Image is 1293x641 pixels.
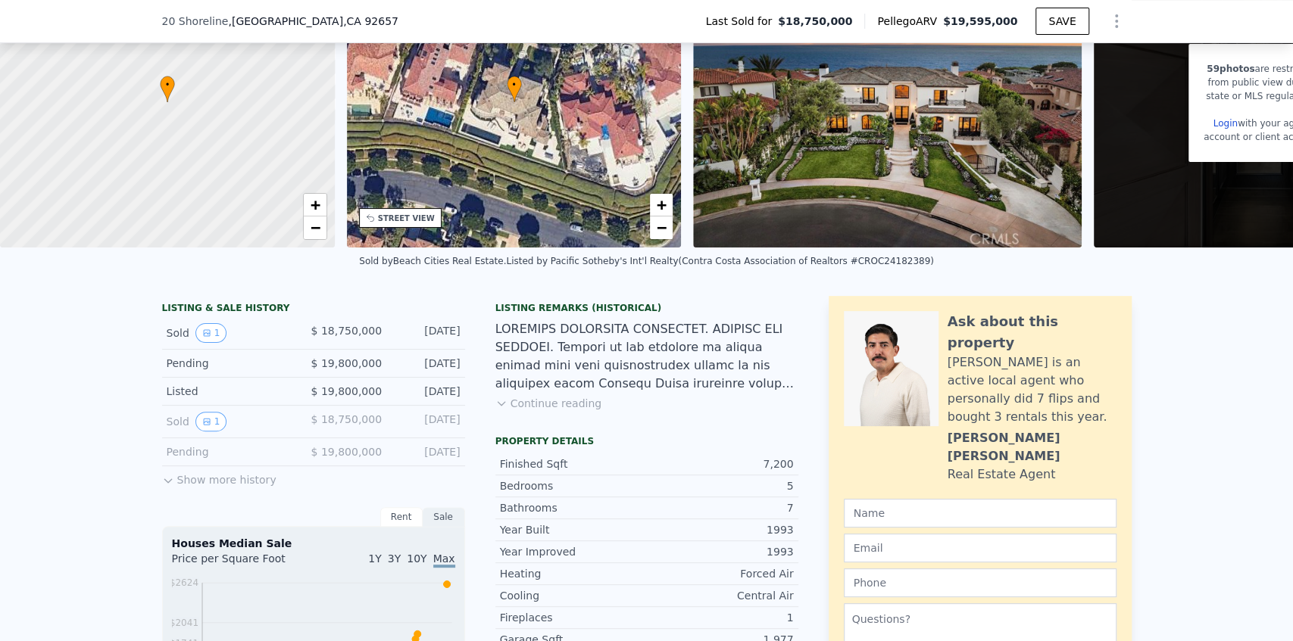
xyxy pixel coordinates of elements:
div: Pending [167,356,299,371]
a: Zoom in [650,194,673,216]
span: Max [433,552,455,568]
tspan: $2624 [169,577,198,588]
div: Heating [500,566,647,581]
div: 7 [647,500,794,515]
div: Ask about this property [948,311,1117,353]
span: Pellego ARV [877,14,943,29]
div: Houses Median Sale [172,536,455,551]
div: Finished Sqft [500,456,647,471]
span: $ 18,750,000 [311,413,382,425]
div: [DATE] [394,323,461,343]
div: [DATE] [394,444,461,459]
div: Forced Air [647,566,794,581]
span: $ 19,800,000 [311,446,382,458]
div: 7,200 [647,456,794,471]
span: • [160,78,175,92]
div: Bedrooms [500,478,647,493]
div: Central Air [647,588,794,603]
button: SAVE [1035,8,1088,35]
span: − [657,218,667,237]
span: $ 18,750,000 [311,325,382,337]
div: Year Improved [500,544,647,559]
input: Phone [844,568,1117,597]
div: Sold [167,412,299,431]
a: Zoom out [304,216,326,239]
a: Zoom in [304,194,326,216]
div: Sold by Beach Cities Real Estate . [359,256,506,266]
span: 59 photos [1207,64,1254,74]
div: Listed [167,384,299,399]
div: • [160,76,175,102]
a: Login [1213,118,1237,129]
div: [PERSON_NAME] [PERSON_NAME] [948,429,1117,465]
span: 3Y [388,552,401,565]
span: + [657,195,667,214]
div: STREET VIEW [378,213,435,224]
div: Rent [380,507,423,527]
div: [DATE] [394,412,461,431]
button: View historical data [195,323,227,343]
div: Listed by Pacific Sotheby's Int'l Realty (Contra Costa Association of Realtors #CROC24182389) [506,256,933,266]
div: [PERSON_NAME] is an active local agent who personally did 7 flips and bought 3 rentals this year. [948,353,1117,426]
div: Cooling [500,588,647,603]
div: [DATE] [394,384,461,399]
div: 1 [647,610,794,625]
span: Last Sold for [706,14,779,29]
button: Show more history [162,466,276,487]
span: 10Y [407,552,426,565]
span: $ 19,800,000 [311,385,382,397]
input: Email [844,534,1117,562]
div: Price per Square Foot [172,551,314,575]
input: Name [844,499,1117,527]
div: Real Estate Agent [948,465,1056,484]
span: $18,750,000 [778,14,852,29]
span: 1Y [368,552,381,565]
div: Fireplaces [500,610,647,625]
button: Continue reading [495,396,602,411]
button: View historical data [195,412,227,431]
span: , CA 92657 [343,15,398,27]
span: + [310,195,320,214]
div: Bathrooms [500,500,647,515]
div: • [507,76,522,102]
div: Property details [495,435,798,447]
div: Pending [167,444,299,459]
div: LISTING & SALE HISTORY [162,302,465,317]
div: Year Built [500,522,647,537]
div: [DATE] [394,356,461,371]
div: 1993 [647,522,794,537]
span: , [GEOGRAPHIC_DATA] [228,14,398,29]
div: LOREMIPS DOLORSITA CONSECTET. ADIPISC ELI SEDDOEI. Tempori ut lab etdolore ma aliqua enimad mini ... [495,320,798,393]
div: Listing Remarks (Historical) [495,302,798,314]
button: Show Options [1101,6,1132,36]
div: 1993 [647,544,794,559]
div: 5 [647,478,794,493]
span: − [310,218,320,237]
a: Zoom out [650,216,673,239]
span: $ 19,800,000 [311,357,382,369]
tspan: $2041 [169,618,198,628]
span: 20 Shoreline [162,14,229,29]
div: Sale [423,507,465,527]
span: • [507,78,522,92]
span: $19,595,000 [943,15,1017,27]
div: Sold [167,323,299,343]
